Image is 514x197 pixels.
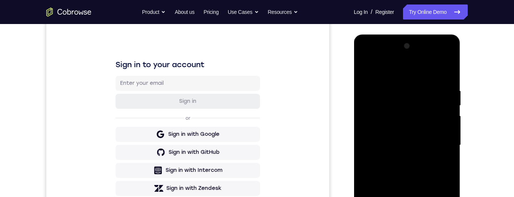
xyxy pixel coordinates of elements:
[69,173,214,188] button: Sign in with Zendesk
[268,5,298,20] button: Resources
[122,123,173,130] div: Sign in with Google
[119,159,176,166] div: Sign in with Intercom
[74,72,209,79] input: Enter your email
[138,107,146,113] p: or
[69,137,214,152] button: Sign in with GitHub
[69,51,214,62] h1: Sign in to your account
[69,86,214,101] button: Sign in
[371,8,372,17] span: /
[403,5,468,20] a: Try Online Demo
[175,5,194,20] a: About us
[228,5,259,20] button: Use Cases
[69,119,214,134] button: Sign in with Google
[122,141,173,148] div: Sign in with GitHub
[204,5,219,20] a: Pricing
[69,155,214,170] button: Sign in with Intercom
[354,5,368,20] a: Log In
[120,177,175,184] div: Sign in with Zendesk
[376,5,394,20] a: Register
[46,8,91,17] a: Go to the home page
[142,5,166,20] button: Product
